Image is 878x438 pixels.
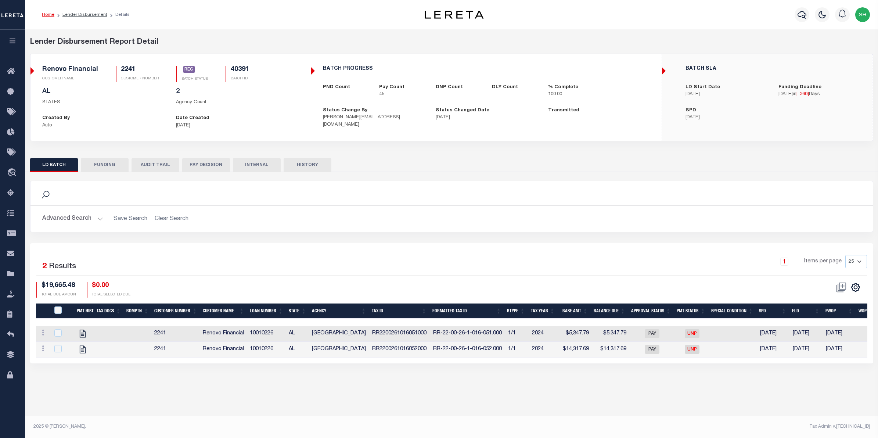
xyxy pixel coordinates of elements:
[708,304,756,319] th: Special Condition: activate to sort column ascending
[309,326,369,342] td: [GEOGRAPHIC_DATA]
[200,304,247,319] th: Customer Name: activate to sort column ascending
[457,423,870,430] div: Tax Admin v.[TECHNICAL_ID]
[42,122,165,129] p: Auto
[42,66,98,74] h5: Renovo Financial
[183,67,195,73] a: REC
[686,107,696,114] label: SPD
[529,326,559,342] td: 2024
[757,342,790,358] td: [DATE]
[505,342,529,358] td: 1/1
[284,158,331,172] button: HISTORY
[436,107,489,114] label: Status Changed Date
[42,282,78,290] h4: $19,665.48
[430,342,505,358] td: RR-22-00-26-1-016-052.000
[233,158,281,172] button: INTERNAL
[181,76,208,82] p: BATCH STATUS
[286,342,309,358] td: AL
[247,326,286,342] td: 10010226
[855,7,870,22] img: svg+xml;base64,PHN2ZyB4bWxucz0iaHR0cDovL3d3dy53My5vcmcvMjAwMC9zdmciIHBvaW50ZXItZXZlbnRzPSJub25lIi...
[823,326,856,342] td: [DATE]
[176,122,299,129] p: [DATE]
[369,326,430,342] td: RR2200261016051000
[674,304,708,319] th: Pmt Status: activate to sort column ascending
[286,326,309,342] td: AL
[62,12,107,17] a: Lender Disbursement
[94,304,124,319] th: Tax Docs: activate to sort column ascending
[548,84,578,91] label: % Complete
[778,91,860,98] p: in Days
[790,342,823,358] td: [DATE]
[176,88,299,96] h5: 2
[548,114,650,121] p: -
[231,76,249,82] p: BATCH ID
[200,326,247,342] td: Renovo Financial
[757,326,790,342] td: [DATE]
[425,11,483,19] img: logo-dark.svg
[685,329,699,338] span: UNP
[856,304,867,319] th: WOP
[686,66,860,72] h5: BATCH SLA
[151,304,200,319] th: Customer Number: activate to sort column ascending
[323,114,425,128] p: [PERSON_NAME][EMAIL_ADDRESS][DOMAIN_NAME]
[789,304,822,319] th: ELD: activate to sort column ascending
[42,292,78,298] p: TOTAL DUE AMOUNT
[436,91,481,98] p: -
[309,304,369,319] th: Agency: activate to sort column ascending
[42,115,70,122] label: Created By
[121,76,159,82] p: CUSTOMER NUMBER
[548,91,593,98] p: 100.00
[430,326,505,342] td: RR-22-00-26-1-016-051.000
[81,158,129,172] button: FUNDING
[505,326,529,342] td: 1/1
[74,304,94,319] th: Pmt Hist
[151,342,200,358] td: 2241
[558,304,591,319] th: Base Amt: activate to sort column ascending
[30,158,78,172] button: LD BATCH
[30,37,873,48] div: Lender Disbursement Report Detail
[49,261,76,273] label: Results
[645,329,659,338] span: PAY
[686,91,767,98] p: [DATE]
[790,326,823,342] td: [DATE]
[92,282,130,290] h4: $0.00
[379,84,404,91] label: Pay Count
[200,342,247,358] td: Renovo Financial
[42,12,54,17] a: Home
[529,342,559,358] td: 2024
[796,92,809,97] span: [ ]
[323,91,368,98] p: -
[107,11,130,18] li: Details
[121,66,159,74] h5: 2241
[151,326,200,342] td: 2241
[132,158,179,172] button: AUDIT TRAIL
[685,345,699,354] span: UNP
[492,91,537,98] p: -
[231,66,249,74] h5: 40391
[823,304,856,319] th: PWOP: activate to sort column ascending
[548,107,579,114] label: Transmitted
[176,115,209,122] label: Date Created
[591,304,628,319] th: Balance Due: activate to sort column ascending
[92,292,130,298] p: TOTAL SELECTED DUE
[247,304,286,319] th: Loan Number: activate to sort column ascending
[798,92,807,97] span: -360
[429,304,504,319] th: Formatted Tax Id: activate to sort column ascending
[182,158,230,172] button: PAY DECISION
[309,342,369,358] td: [GEOGRAPHIC_DATA]
[323,84,350,91] label: PND Count
[559,326,592,342] td: $5,347.79
[123,304,151,319] th: Rdmptn: activate to sort column ascending
[323,66,650,72] h5: BATCH PROGRESS
[50,304,74,319] th: PayeePmtBatchStatus
[369,304,429,319] th: Tax Id: activate to sort column ascending
[436,84,463,91] label: DNP Count
[592,342,629,358] td: $14,317.69
[28,423,452,430] div: 2025 © [PERSON_NAME].
[42,76,98,82] p: CUSTOMER NAME
[247,342,286,358] td: 10010226
[504,304,528,319] th: RType: activate to sort column ascending
[492,84,518,91] label: DLY Count
[42,99,165,106] p: STATES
